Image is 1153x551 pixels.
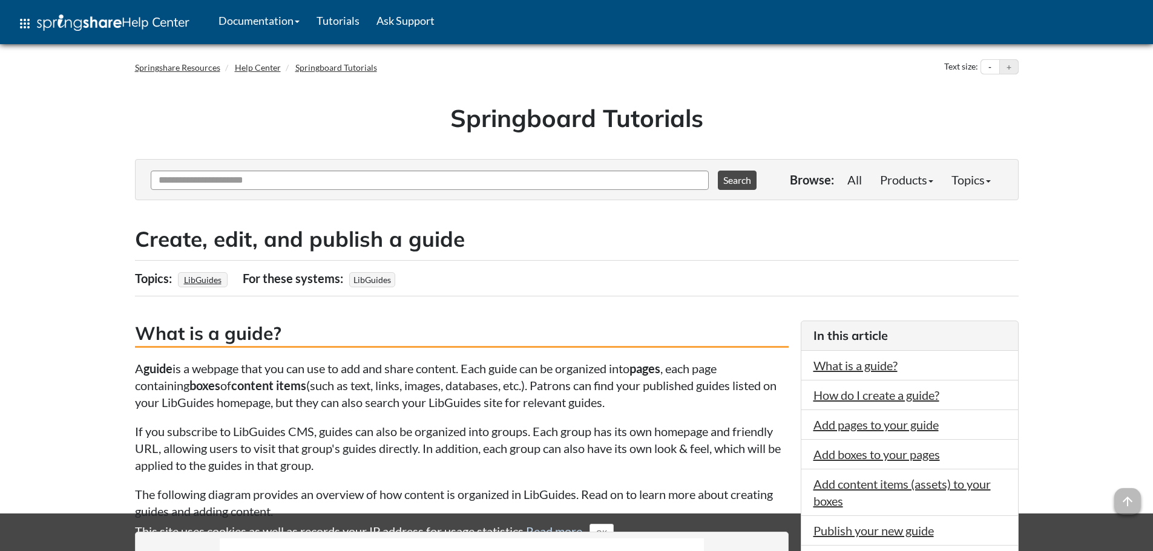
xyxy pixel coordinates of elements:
[813,327,1006,344] h3: In this article
[231,378,306,393] strong: content items
[942,59,981,75] div: Text size:
[813,447,940,461] a: Add boxes to your pages
[235,62,281,73] a: Help Center
[135,267,175,290] div: Topics:
[189,378,220,393] strong: boxes
[143,361,172,376] strong: guide
[243,267,346,290] div: For these systems:
[813,477,991,508] a: Add content items (assets) to your boxes
[942,168,1000,192] a: Topics
[813,388,939,402] a: How do I create a guide?
[790,171,834,188] p: Browse:
[122,14,189,30] span: Help Center
[182,271,223,289] a: LibGuides
[1000,60,1018,74] button: Increase text size
[1114,489,1141,504] a: arrow_upward
[295,62,377,73] a: Springboard Tutorials
[144,101,1010,135] h1: Springboard Tutorials
[813,417,939,432] a: Add pages to your guide
[838,168,871,192] a: All
[813,523,934,538] a: Publish your new guide
[135,321,789,348] h3: What is a guide?
[123,523,1031,542] div: This site uses cookies as well as records your IP address for usage statistics.
[9,5,198,42] a: apps Help Center
[37,15,122,31] img: Springshare
[629,361,660,376] strong: pages
[718,171,757,190] button: Search
[813,358,898,373] a: What is a guide?
[349,272,395,287] span: LibGuides
[18,16,32,31] span: apps
[308,5,368,36] a: Tutorials
[981,60,999,74] button: Decrease text size
[135,62,220,73] a: Springshare Resources
[210,5,308,36] a: Documentation
[135,360,789,411] p: A is a webpage that you can use to add and share content. Each guide can be organized into , each...
[1114,488,1141,515] span: arrow_upward
[135,224,1019,254] h2: Create, edit, and publish a guide
[135,423,789,474] p: If you subscribe to LibGuides CMS, guides can also be organized into groups. Each group has its o...
[135,486,789,520] p: The following diagram provides an overview of how content is organized in LibGuides. Read on to l...
[871,168,942,192] a: Products
[368,5,443,36] a: Ask Support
